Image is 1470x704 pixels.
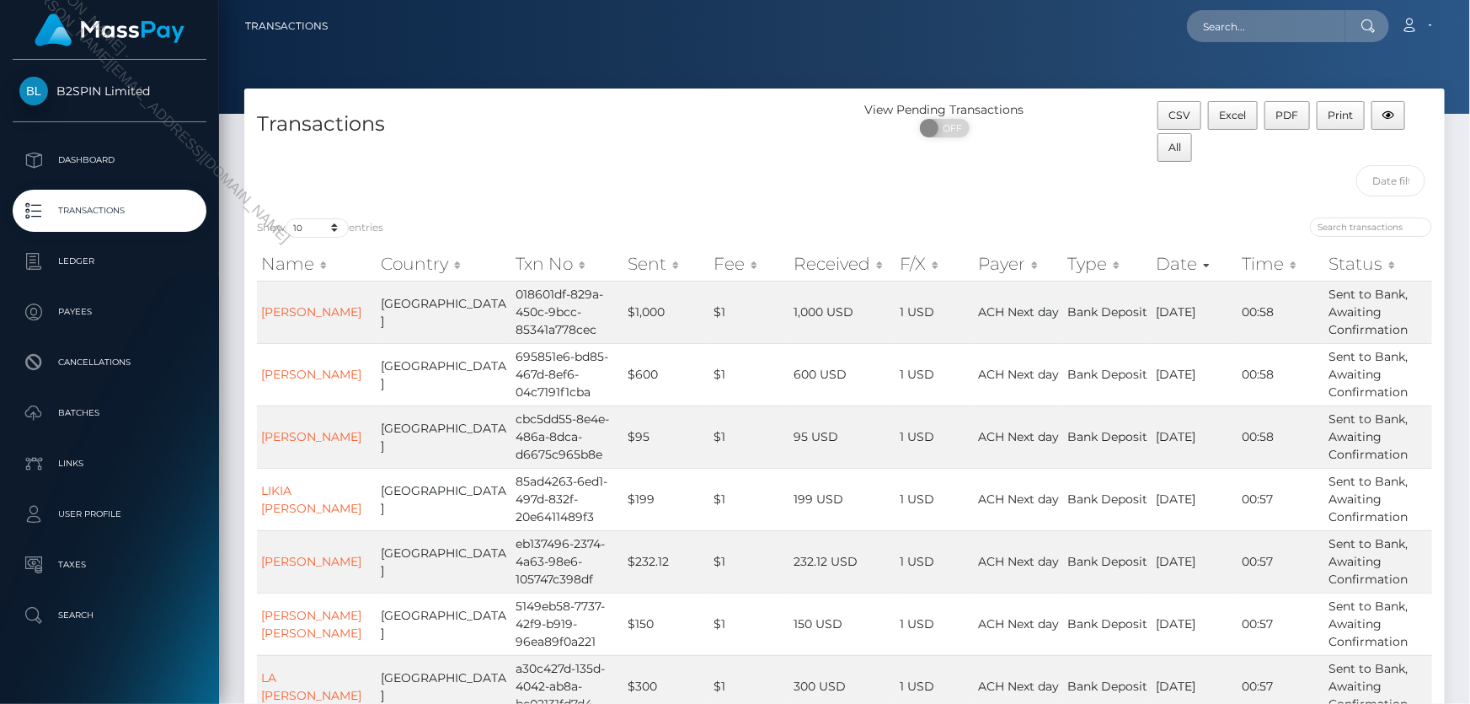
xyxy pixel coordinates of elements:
[896,343,974,406] td: 1 USD
[13,291,206,333] a: Payees
[261,429,361,444] a: [PERSON_NAME]
[13,190,206,232] a: Transactions
[19,603,200,628] p: Search
[623,343,709,406] td: $600
[257,110,832,139] h4: Transactions
[1152,247,1237,281] th: Date: activate to sort column ascending
[1152,530,1237,593] td: [DATE]
[1063,406,1152,468] td: Bank Deposit
[1168,109,1190,121] span: CSV
[377,593,511,655] td: [GEOGRAPHIC_DATA]
[245,8,328,44] a: Transactions
[377,247,511,281] th: Country: activate to sort column ascending
[978,616,1059,631] span: ACH Next day
[1264,101,1310,130] button: PDF
[511,406,623,468] td: cbc5dd55-8e4e-486a-8dca-d6675c965b8e
[1063,247,1152,281] th: Type: activate to sort column ascending
[978,367,1059,382] span: ACH Next day
[709,530,789,593] td: $1
[19,198,200,223] p: Transactions
[978,492,1059,507] span: ACH Next day
[1371,101,1406,130] button: Column visibility
[709,247,789,281] th: Fee: activate to sort column ascending
[789,406,895,468] td: 95 USD
[13,392,206,434] a: Batches
[1317,101,1365,130] button: Print
[13,83,206,99] span: B2SPIN Limited
[1310,218,1432,237] input: Search transactions
[896,530,974,593] td: 1 USD
[709,281,789,343] td: $1
[261,367,361,382] a: [PERSON_NAME]
[929,119,971,137] span: OFF
[13,139,206,181] a: Dashboard
[709,406,789,468] td: $1
[13,594,206,637] a: Search
[1324,247,1432,281] th: Status: activate to sort column ascending
[1324,593,1432,655] td: Sent to Bank, Awaiting Confirmation
[974,247,1063,281] th: Payer: activate to sort column ascending
[19,350,200,375] p: Cancellations
[261,554,361,569] a: [PERSON_NAME]
[511,530,623,593] td: eb137496-2374-4a63-98e6-105747c398df
[13,493,206,535] a: User Profile
[1324,281,1432,343] td: Sent to Bank, Awaiting Confirmation
[709,343,789,406] td: $1
[257,247,377,281] th: Name: activate to sort column ascending
[377,281,511,343] td: [GEOGRAPHIC_DATA]
[19,77,48,105] img: B2SPIN Limited
[1152,468,1237,530] td: [DATE]
[19,148,200,173] p: Dashboard
[709,468,789,530] td: $1
[978,679,1059,694] span: ACH Next day
[1063,343,1152,406] td: Bank Deposit
[511,468,623,530] td: 85ad4263-6ed1-497d-832f-20e6411489f3
[1063,281,1152,343] td: Bank Deposit
[261,670,361,703] a: LA [PERSON_NAME]
[978,429,1059,444] span: ACH Next day
[1157,133,1193,162] button: All
[623,593,709,655] td: $150
[709,593,789,655] td: $1
[19,249,200,274] p: Ledger
[35,13,184,46] img: MassPay Logo
[286,218,349,238] select: Showentries
[1187,10,1345,42] input: Search...
[13,341,206,384] a: Cancellations
[896,468,974,530] td: 1 USD
[261,304,361,320] a: [PERSON_NAME]
[623,406,709,468] td: $95
[377,343,511,406] td: [GEOGRAPHIC_DATA]
[257,218,383,238] label: Show entries
[1356,165,1425,196] input: Date filter
[1237,247,1324,281] th: Time: activate to sort column ascending
[789,343,895,406] td: 600 USD
[1152,593,1237,655] td: [DATE]
[19,299,200,325] p: Payees
[511,247,623,281] th: Txn No: activate to sort column ascending
[1063,468,1152,530] td: Bank Deposit
[896,593,974,655] td: 1 USD
[261,608,361,641] a: [PERSON_NAME] [PERSON_NAME]
[978,554,1059,569] span: ACH Next day
[511,343,623,406] td: 695851e6-bd85-467d-8ef6-04c7191f1cba
[1237,468,1324,530] td: 00:57
[13,443,206,485] a: Links
[1157,101,1202,130] button: CSV
[1324,406,1432,468] td: Sent to Bank, Awaiting Confirmation
[1237,593,1324,655] td: 00:57
[377,406,511,468] td: [GEOGRAPHIC_DATA]
[1237,530,1324,593] td: 00:57
[623,281,709,343] td: $1,000
[1152,343,1237,406] td: [DATE]
[1063,593,1152,655] td: Bank Deposit
[1237,406,1324,468] td: 00:58
[1324,530,1432,593] td: Sent to Bank, Awaiting Confirmation
[789,530,895,593] td: 232.12 USD
[511,593,623,655] td: 5149eb58-7737-42f9-b919-96ea89f0a221
[623,530,709,593] td: $232.12
[623,468,709,530] td: $199
[1220,109,1247,121] span: Excel
[896,406,974,468] td: 1 USD
[13,544,206,586] a: Taxes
